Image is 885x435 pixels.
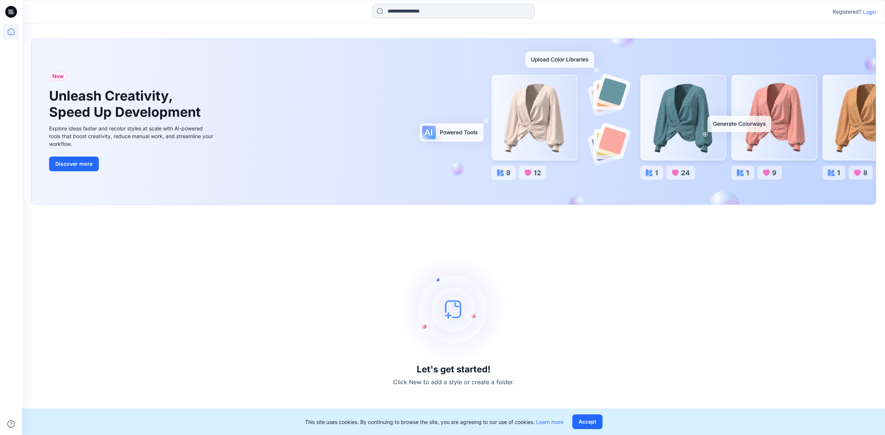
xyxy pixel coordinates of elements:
button: Discover more [49,157,99,171]
a: Discover more [49,157,215,171]
p: Click New to add a style or create a folder. [393,378,514,386]
p: Login [863,8,876,16]
div: Explore ideas faster and recolor styles at scale with AI-powered tools that boost creativity, red... [49,124,215,148]
button: Accept [572,414,603,429]
h3: Let's get started! [417,364,490,375]
p: This site uses cookies. By continuing to browse the site, you are agreeing to our use of cookies. [305,418,563,426]
span: New [52,72,64,81]
h1: Unleash Creativity, Speed Up Development [49,88,204,120]
img: empty-state-image.svg [398,254,509,364]
a: Learn more [536,419,563,425]
p: Registered? [833,7,861,16]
